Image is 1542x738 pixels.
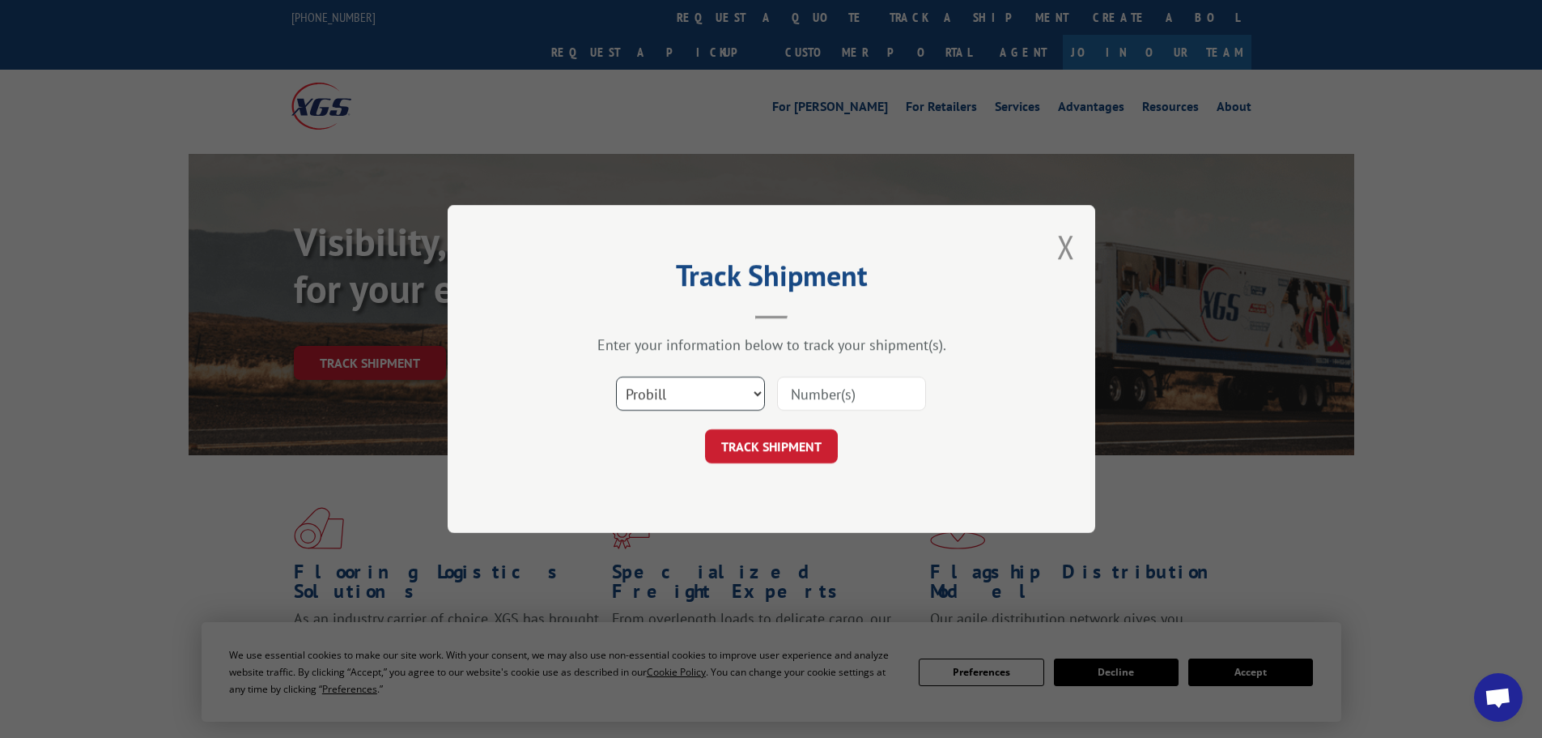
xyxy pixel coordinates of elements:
[1057,225,1075,268] button: Close modal
[529,264,1014,295] h2: Track Shipment
[777,377,926,411] input: Number(s)
[1474,673,1523,722] div: Open chat
[529,335,1014,354] div: Enter your information below to track your shipment(s).
[705,429,838,463] button: TRACK SHIPMENT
